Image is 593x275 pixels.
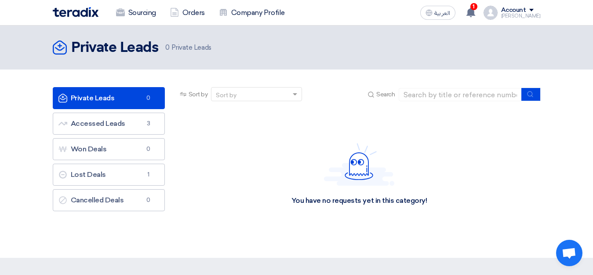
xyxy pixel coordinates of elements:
[143,119,154,128] span: 3
[501,14,541,18] div: [PERSON_NAME]
[53,164,165,186] a: Lost Deals1
[109,3,163,22] a: Sourcing
[53,87,165,109] a: Private Leads0
[216,91,236,100] div: Sort by
[212,3,292,22] a: Company Profile
[71,39,159,57] h2: Private Leads
[53,113,165,135] a: Accessed Leads3
[434,10,450,16] span: العربية
[376,90,395,99] span: Search
[53,189,165,211] a: Cancelled Deals0
[143,94,154,103] span: 0
[163,3,212,22] a: Orders
[470,3,477,10] span: 1
[143,196,154,205] span: 0
[420,6,455,20] button: العربية
[143,170,154,179] span: 1
[189,90,208,99] span: Sort by
[556,240,582,266] a: Open chat
[501,7,526,14] div: Account
[165,44,170,51] span: 0
[399,88,522,101] input: Search by title or reference number
[143,145,154,154] span: 0
[484,6,498,20] img: profile_test.png
[324,143,394,186] img: Hello
[165,43,211,53] span: Private Leads
[53,138,165,160] a: Won Deals0
[53,7,98,17] img: Teradix logo
[291,196,427,205] div: You have no requests yet in this category!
